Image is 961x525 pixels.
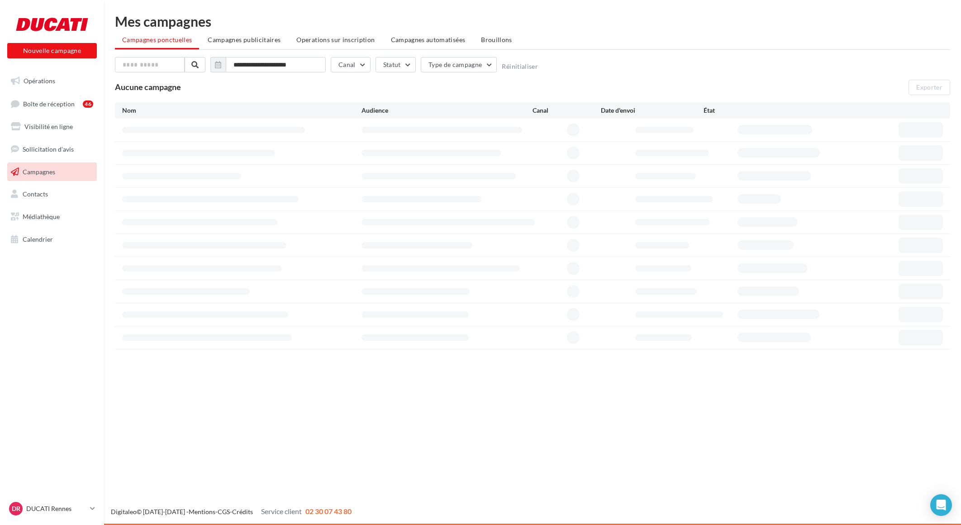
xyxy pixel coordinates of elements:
[111,508,352,515] span: © [DATE]-[DATE] - - -
[376,57,416,72] button: Statut
[481,36,512,43] span: Brouillons
[331,57,371,72] button: Canal
[5,72,99,91] a: Opérations
[601,106,704,115] div: Date d'envoi
[24,123,73,130] span: Visibilité en ligne
[232,508,253,515] a: Crédits
[930,494,952,516] div: Open Intercom Messenger
[261,507,302,515] span: Service client
[23,235,53,243] span: Calendrier
[296,36,375,43] span: Operations sur inscription
[5,162,99,181] a: Campagnes
[26,504,86,513] p: DUCATI Rennes
[111,508,137,515] a: Digitaleo
[23,167,55,175] span: Campagnes
[5,117,99,136] a: Visibilité en ligne
[24,77,55,85] span: Opérations
[115,14,950,28] div: Mes campagnes
[218,508,230,515] a: CGS
[421,57,497,72] button: Type de campagne
[189,508,215,515] a: Mentions
[5,140,99,159] a: Sollicitation d'avis
[7,43,97,58] button: Nouvelle campagne
[909,80,950,95] button: Exporter
[533,106,601,115] div: Canal
[391,36,466,43] span: Campagnes automatisées
[5,207,99,226] a: Médiathèque
[23,100,75,107] span: Boîte de réception
[115,82,181,92] span: Aucune campagne
[23,213,60,220] span: Médiathèque
[208,36,281,43] span: Campagnes publicitaires
[362,106,533,115] div: Audience
[502,63,538,70] button: Réinitialiser
[7,500,97,517] a: DR DUCATI Rennes
[23,190,48,198] span: Contacts
[122,106,362,115] div: Nom
[5,185,99,204] a: Contacts
[305,507,352,515] span: 02 30 07 43 80
[83,100,93,108] div: 46
[23,145,74,153] span: Sollicitation d'avis
[5,94,99,114] a: Boîte de réception46
[12,504,20,513] span: DR
[704,106,806,115] div: État
[5,230,99,249] a: Calendrier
